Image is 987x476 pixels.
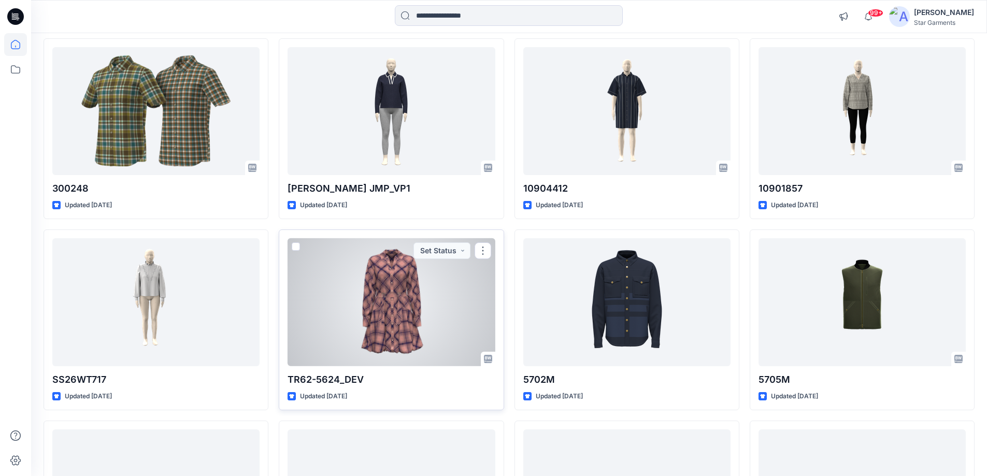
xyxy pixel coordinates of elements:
p: Updated [DATE] [771,200,818,211]
p: 300248 [52,181,260,196]
p: SS26WT717 [52,372,260,387]
div: Star Garments [914,19,974,26]
p: Updated [DATE] [300,391,347,402]
a: TR62-5624_DEV [288,238,495,366]
a: 5702M [523,238,731,366]
p: [PERSON_NAME] JMP_VP1 [288,181,495,196]
a: 5705M [759,238,966,366]
p: TR62-5624_DEV [288,372,495,387]
a: WB POLO JMP_VP1 [288,47,495,175]
a: 300248 [52,47,260,175]
img: avatar [889,6,910,27]
p: 10901857 [759,181,966,196]
p: Updated [DATE] [536,200,583,211]
div: [PERSON_NAME] [914,6,974,19]
p: Updated [DATE] [300,200,347,211]
p: 5705M [759,372,966,387]
p: 10904412 [523,181,731,196]
p: Updated [DATE] [771,391,818,402]
p: 5702M [523,372,731,387]
p: Updated [DATE] [65,200,112,211]
p: Updated [DATE] [65,391,112,402]
a: 10901857 [759,47,966,175]
span: 99+ [868,9,883,17]
a: SS26WT717 [52,238,260,366]
a: 10904412 [523,47,731,175]
p: Updated [DATE] [536,391,583,402]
